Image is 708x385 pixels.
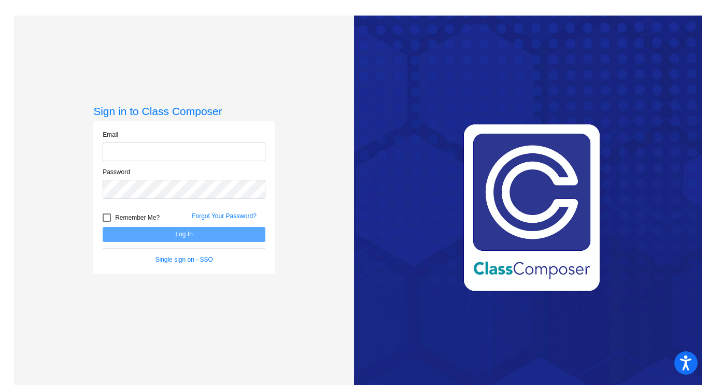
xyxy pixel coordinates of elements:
label: Password [103,167,130,177]
a: Single sign on - SSO [155,256,213,263]
h3: Sign in to Class Composer [93,105,275,118]
label: Email [103,130,118,139]
button: Log In [103,227,265,242]
span: Remember Me? [115,211,160,224]
a: Forgot Your Password? [192,212,257,220]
